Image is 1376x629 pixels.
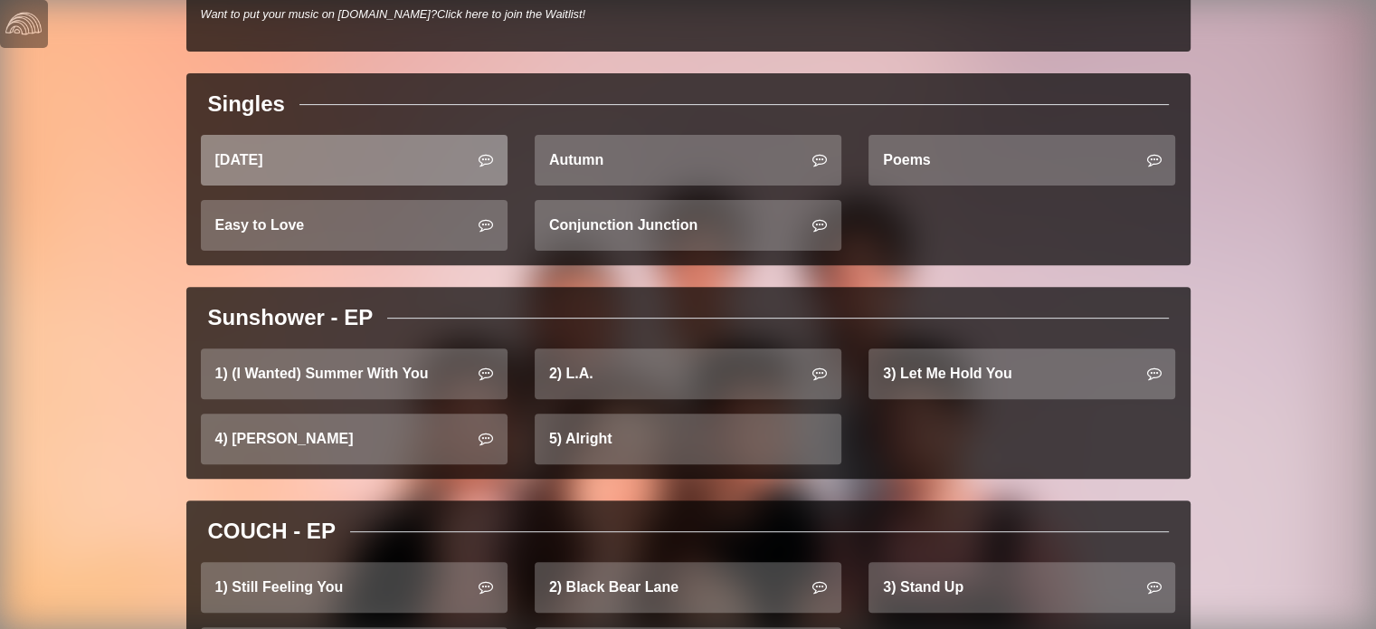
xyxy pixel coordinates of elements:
[535,200,841,251] a: Conjunction Junction
[208,301,374,334] div: Sunshower - EP
[208,88,285,120] div: Singles
[201,414,508,464] a: 4) [PERSON_NAME]
[868,562,1175,613] a: 3) Stand Up
[201,7,586,21] i: Want to put your music on [DOMAIN_NAME]?
[201,348,508,399] a: 1) (I Wanted) Summer With You
[208,515,336,548] div: COUCH - EP
[868,135,1175,186] a: Poems
[201,200,508,251] a: Easy to Love
[201,562,508,613] a: 1) Still Feeling You
[868,348,1175,399] a: 3) Let Me Hold You
[5,5,42,42] img: logo-white-4c48a5e4bebecaebe01ca5a9d34031cfd3d4ef9ae749242e8c4bf12ef99f53e8.png
[535,348,841,399] a: 2) L.A.
[535,562,841,613] a: 2) Black Bear Lane
[201,135,508,186] a: [DATE]
[535,414,841,464] a: 5) Alright
[437,7,585,21] a: Click here to join the Waitlist!
[535,135,841,186] a: Autumn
